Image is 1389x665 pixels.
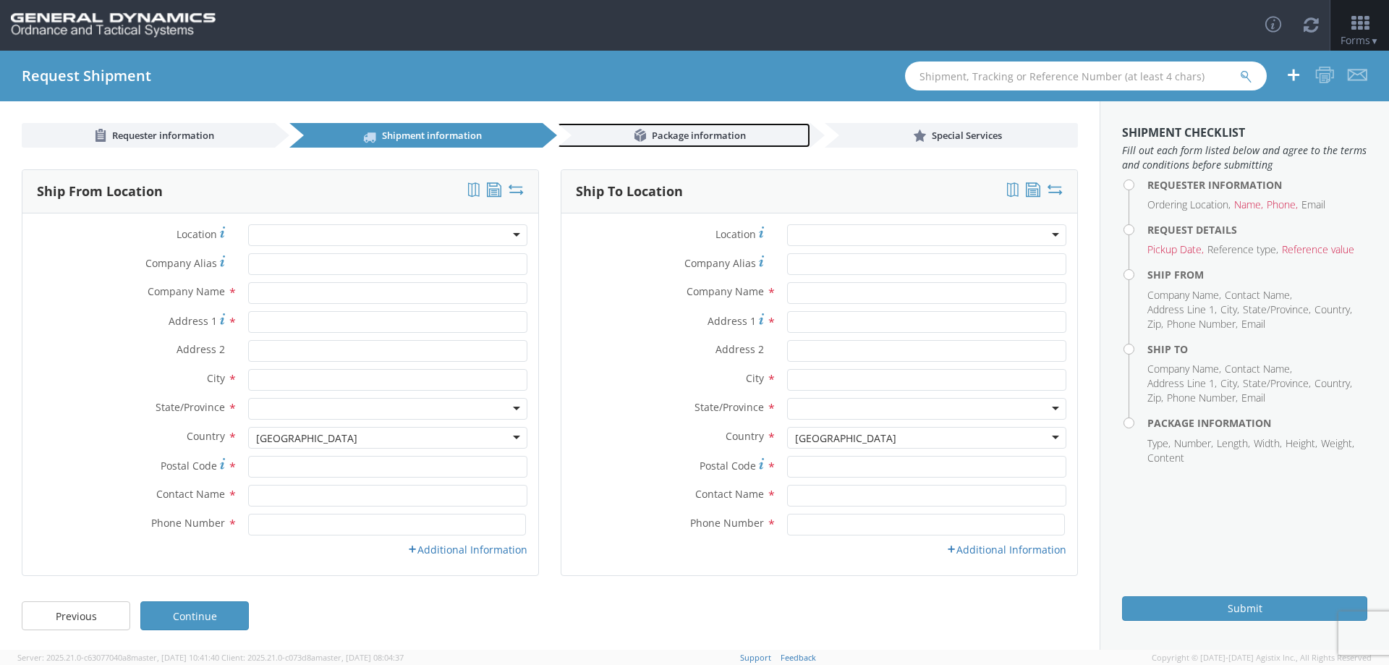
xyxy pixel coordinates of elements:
[1147,376,1217,391] li: Address Line 1
[1147,317,1163,331] li: Zip
[557,123,810,148] a: Package information
[1282,242,1354,257] li: Reference value
[145,256,217,270] span: Company Alias
[690,516,764,530] span: Phone Number
[1147,179,1367,190] h4: Requester Information
[1241,317,1265,331] li: Email
[1321,436,1354,451] li: Weight
[1286,436,1317,451] li: Height
[1147,198,1231,212] li: Ordering Location
[1207,242,1278,257] li: Reference type
[1147,224,1367,235] h4: Request Details
[695,487,764,501] span: Contact Name
[1147,362,1221,376] li: Company Name
[315,652,404,663] span: master, [DATE] 08:04:37
[708,314,756,328] span: Address 1
[1122,596,1367,621] button: Submit
[112,129,214,142] span: Requester information
[1147,436,1171,451] li: Type
[1152,652,1372,664] span: Copyright © [DATE]-[DATE] Agistix Inc., All Rights Reserved
[715,227,756,241] span: Location
[22,68,151,84] h4: Request Shipment
[946,543,1066,556] a: Additional Information
[1314,376,1352,391] li: Country
[289,123,543,148] a: Shipment information
[22,123,275,148] a: Requester information
[1167,391,1238,405] li: Phone Number
[1122,143,1367,172] span: Fill out each form listed below and agree to the terms and conditions before submitting
[715,342,764,356] span: Address 2
[1147,418,1367,428] h4: Package Information
[177,227,217,241] span: Location
[694,400,764,414] span: State/Province
[687,284,764,298] span: Company Name
[1147,451,1184,465] li: Content
[1241,391,1265,405] li: Email
[407,543,527,556] a: Additional Information
[156,400,225,414] span: State/Province
[1147,242,1204,257] li: Pickup Date
[1217,436,1250,451] li: Length
[825,123,1078,148] a: Special Services
[256,431,357,446] div: [GEOGRAPHIC_DATA]
[131,652,219,663] span: master, [DATE] 10:41:40
[22,601,130,630] a: Previous
[156,487,225,501] span: Contact Name
[1167,317,1238,331] li: Phone Number
[169,314,217,328] span: Address 1
[1254,436,1282,451] li: Width
[382,129,482,142] span: Shipment information
[1220,376,1239,391] li: City
[151,516,225,530] span: Phone Number
[177,342,225,356] span: Address 2
[1225,288,1292,302] li: Contact Name
[37,185,163,199] h3: Ship From Location
[1370,35,1379,47] span: ▼
[11,13,216,38] img: gd-ots-0c3321f2eb4c994f95cb.png
[1225,362,1292,376] li: Contact Name
[684,256,756,270] span: Company Alias
[1147,269,1367,280] h4: Ship From
[905,62,1267,90] input: Shipment, Tracking or Reference Number (at least 4 chars)
[1122,127,1367,140] h3: Shipment Checklist
[17,652,219,663] span: Server: 2025.21.0-c63077040a8
[1267,198,1298,212] li: Phone
[187,429,225,443] span: Country
[576,185,683,199] h3: Ship To Location
[1174,436,1213,451] li: Number
[1234,198,1263,212] li: Name
[1220,302,1239,317] li: City
[207,371,225,385] span: City
[148,284,225,298] span: Company Name
[795,431,896,446] div: [GEOGRAPHIC_DATA]
[1147,302,1217,317] li: Address Line 1
[1147,391,1163,405] li: Zip
[1243,376,1311,391] li: State/Province
[781,652,816,663] a: Feedback
[1243,302,1311,317] li: State/Province
[700,459,756,473] span: Postal Code
[746,371,764,385] span: City
[140,601,249,630] a: Continue
[161,459,217,473] span: Postal Code
[221,652,404,663] span: Client: 2025.21.0-c073d8a
[1314,302,1352,317] li: Country
[740,652,771,663] a: Support
[652,129,746,142] span: Package information
[1147,288,1221,302] li: Company Name
[726,429,764,443] span: Country
[1341,33,1379,47] span: Forms
[1301,198,1325,212] li: Email
[1147,344,1367,355] h4: Ship To
[932,129,1002,142] span: Special Services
